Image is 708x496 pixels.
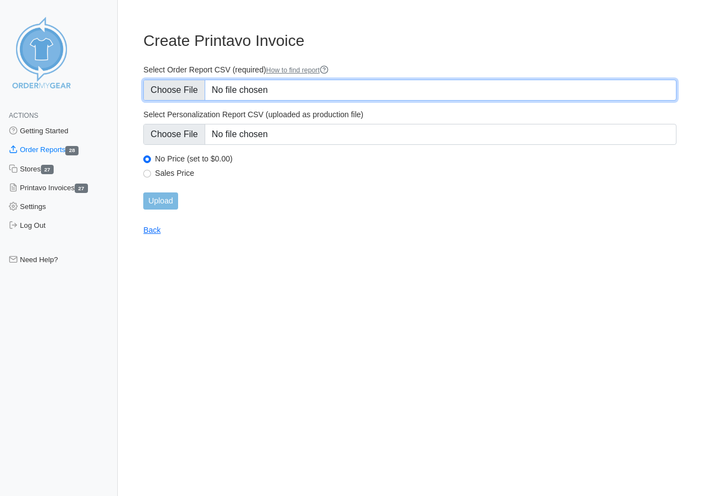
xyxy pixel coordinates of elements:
label: Select Order Report CSV (required) [143,65,676,75]
span: 27 [41,165,54,174]
label: Sales Price [155,168,676,178]
a: Back [143,226,160,234]
h3: Create Printavo Invoice [143,32,676,50]
a: How to find report [266,66,329,74]
input: Upload [143,192,178,210]
span: 28 [65,146,79,155]
label: Select Personalization Report CSV (uploaded as production file) [143,109,676,119]
span: 27 [75,184,88,193]
label: No Price (set to $0.00) [155,154,676,164]
span: Actions [9,112,38,119]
